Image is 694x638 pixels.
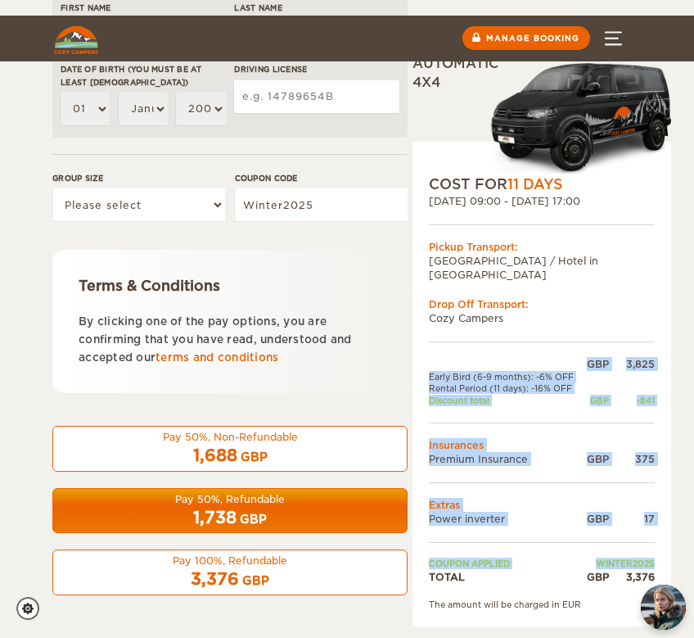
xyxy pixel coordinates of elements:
[234,63,399,75] label: Driving License
[234,2,399,14] label: Last Name
[478,60,671,174] img: Cozy-3.png
[63,492,397,506] div: Pay 50%, Refundable
[429,570,583,584] td: TOTAL
[583,357,609,371] div: GBP
[242,572,269,589] div: GBP
[583,512,609,526] div: GBP
[583,452,609,466] div: GBP
[609,452,655,466] div: 375
[609,570,655,584] div: 3,376
[52,172,225,184] label: Group size
[429,452,583,466] td: Premium Insurance
[584,16,642,61] button: Menu
[429,395,583,406] td: Discount total
[429,174,655,194] div: COST FOR
[507,176,562,192] span: 11 Days
[234,80,399,113] input: e.g. 14789654B
[155,351,278,364] a: terms and conditions
[429,438,655,452] td: Insurances
[52,488,408,534] button: Pay 50%, Refundable 1,738 GBP
[241,449,268,465] div: GBP
[429,558,583,569] td: Coupon applied
[429,512,583,526] td: Power inverter
[429,240,655,254] div: Pickup Transport:
[193,508,237,527] span: 1,738
[63,554,397,568] div: Pay 100%, Refundable
[429,311,655,325] td: Cozy Campers
[61,63,226,88] label: Date of birth (You must be at least [DEMOGRAPHIC_DATA])
[52,550,408,595] button: Pay 100%, Refundable 3,376 GBP
[193,446,237,465] span: 1,688
[609,512,655,526] div: 17
[429,254,655,282] td: [GEOGRAPHIC_DATA] / Hotel in [GEOGRAPHIC_DATA]
[54,26,98,54] img: Cozy Campers
[609,395,655,406] div: -841
[429,599,655,610] div: The amount will be charged in EUR
[61,2,226,14] label: First Name
[583,570,609,584] div: GBP
[462,26,590,50] a: Manage booking
[641,585,686,630] button: chat-button
[429,194,655,208] div: [DATE] 09:00 - [DATE] 17:00
[235,172,408,184] label: Coupon code
[429,371,583,382] td: Early Bird (6-9 months): -6% OFF
[429,382,583,394] td: Rental Period (11 days): -16% OFF
[429,498,655,512] td: Extras
[240,511,267,527] div: GBP
[63,430,397,444] div: Pay 50%, Non-Refundable
[583,558,655,569] td: Winter2025
[52,426,408,472] button: Pay 50%, Non-Refundable 1,688 GBP
[429,297,655,311] div: Drop Off Transport:
[583,395,609,406] div: GBP
[16,597,50,620] a: Cookie settings
[79,313,381,367] p: By clicking one of the pay options, you are confirming that you have read, understood and accepte...
[412,55,671,174] div: Automatic 4x4
[79,276,381,296] div: Terms & Conditions
[641,585,686,630] img: Freyja at Cozy Campers
[191,569,239,589] span: 3,376
[609,357,655,371] div: 3,825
